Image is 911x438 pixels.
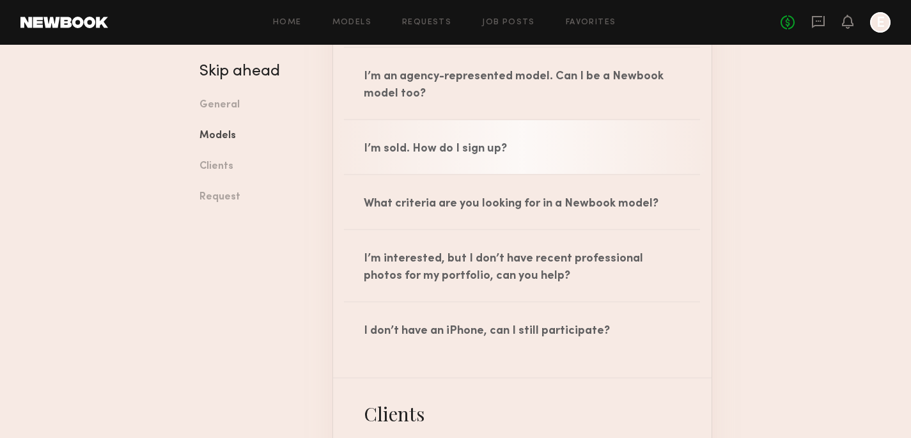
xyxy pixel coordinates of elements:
[482,19,535,27] a: Job Posts
[199,90,313,121] a: General
[333,48,712,119] div: I’m an agency-represented model. Can I be a Newbook model too?
[332,19,371,27] a: Models
[199,64,313,79] h4: Skip ahead
[199,121,313,152] a: Models
[199,182,313,213] a: Request
[870,12,891,33] a: E
[333,175,712,229] div: What criteria are you looking for in a Newbook model?
[333,120,712,174] div: I’m sold. How do I sign up?
[333,230,712,301] div: I’m interested, but I don’t have recent professional photos for my portfolio, can you help?
[199,152,313,182] a: Clients
[566,19,616,27] a: Favorites
[402,19,451,27] a: Requests
[333,401,712,426] h4: Clients
[333,302,712,356] div: I don’t have an iPhone, can I still participate?
[273,19,302,27] a: Home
